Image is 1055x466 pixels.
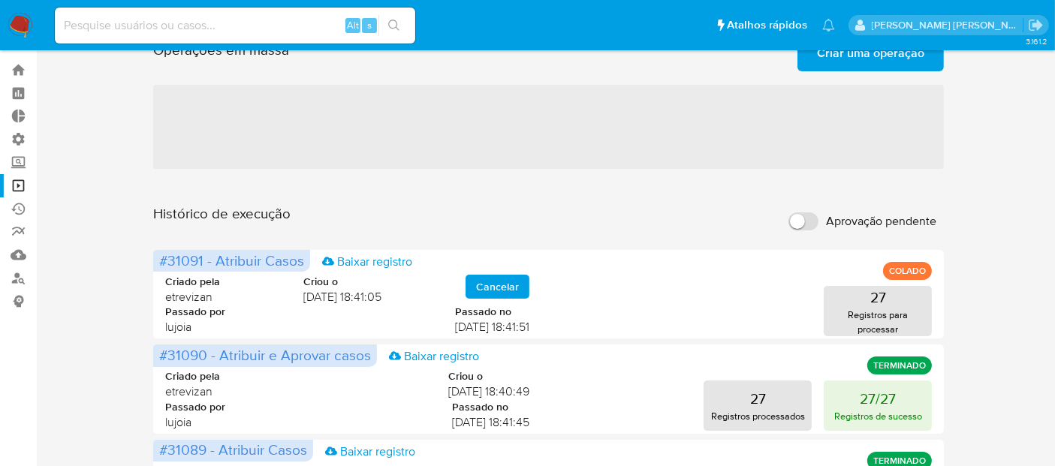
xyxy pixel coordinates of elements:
[1026,35,1047,47] span: 3.161.2
[727,17,807,33] span: Atalhos rápidos
[367,18,372,32] span: s
[872,18,1023,32] p: luciana.joia@mercadopago.com.br
[378,15,409,36] button: search-icon
[1028,17,1044,33] a: Sair
[347,18,359,32] span: Alt
[822,19,835,32] a: Notificações
[55,16,415,35] input: Pesquise usuários ou casos...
